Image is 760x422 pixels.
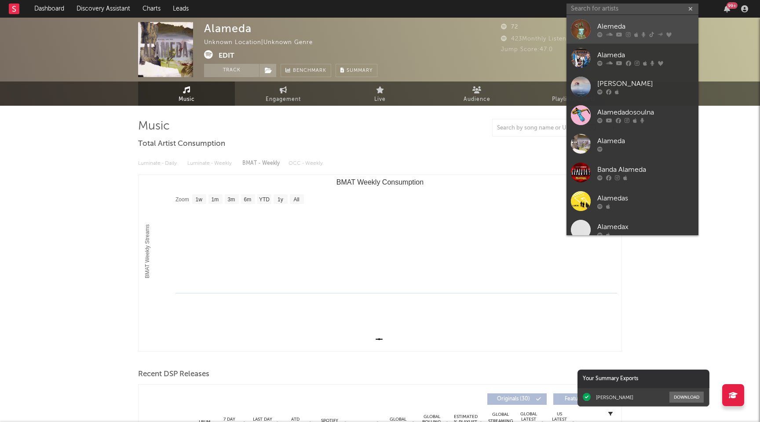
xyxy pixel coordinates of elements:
[724,5,730,12] button: 99+
[374,94,386,105] span: Live
[138,369,209,380] span: Recent DSP Releases
[144,224,150,278] text: BMAT Weekly Streams
[228,196,235,203] text: 3m
[566,215,698,244] a: Alamedax
[597,222,694,232] div: Alamedax
[139,175,621,351] svg: BMAT Weekly Consumption
[566,4,698,15] input: Search for artists
[577,370,709,388] div: Your Summary Exports
[259,196,270,203] text: YTD
[464,94,490,105] span: Audience
[332,81,428,106] a: Live
[566,187,698,215] a: Alamedas
[597,136,694,146] div: Alameda
[204,64,259,77] button: Track
[597,21,694,32] div: Alemeda
[487,393,547,405] button: Originals(30)
[597,193,694,204] div: Alamedas
[597,164,694,175] div: Banda Alameda
[552,94,596,105] span: Playlists/Charts
[597,107,694,118] div: Alamedadosoulna
[566,130,698,158] a: Alameda
[553,393,613,405] button: Features(0)
[293,196,299,203] text: All
[204,22,252,35] div: Alameda
[293,66,326,76] span: Benchmark
[212,196,219,203] text: 1m
[281,64,331,77] a: Benchmark
[428,81,525,106] a: Audience
[219,50,234,61] button: Edit
[501,24,518,30] span: 72
[566,158,698,187] a: Banda Alameda
[501,47,553,52] span: Jump Score: 47.0
[235,81,332,106] a: Engagement
[196,196,203,203] text: 1w
[175,196,189,203] text: Zoom
[138,139,225,149] span: Total Artist Consumption
[493,125,585,132] input: Search by song name or URL
[179,94,195,105] span: Music
[727,2,738,9] div: 99 +
[566,72,698,101] a: [PERSON_NAME]
[669,392,704,403] button: Download
[244,196,252,203] text: 6m
[266,94,301,105] span: Engagement
[525,81,622,106] a: Playlists/Charts
[347,68,373,73] span: Summary
[204,37,333,48] div: Unknown Location | Unknown Genre
[597,50,694,60] div: Alameda
[336,64,377,77] button: Summary
[493,396,533,402] span: Originals ( 30 )
[597,78,694,89] div: [PERSON_NAME]
[596,394,633,400] div: [PERSON_NAME]
[566,44,698,72] a: Alameda
[566,15,698,44] a: Alemeda
[336,178,424,186] text: BMAT Weekly Consumption
[501,36,576,42] span: 423 Monthly Listeners
[566,101,698,130] a: Alamedadosoulna
[278,196,283,203] text: 1y
[138,81,235,106] a: Music
[559,396,599,402] span: Features ( 0 )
